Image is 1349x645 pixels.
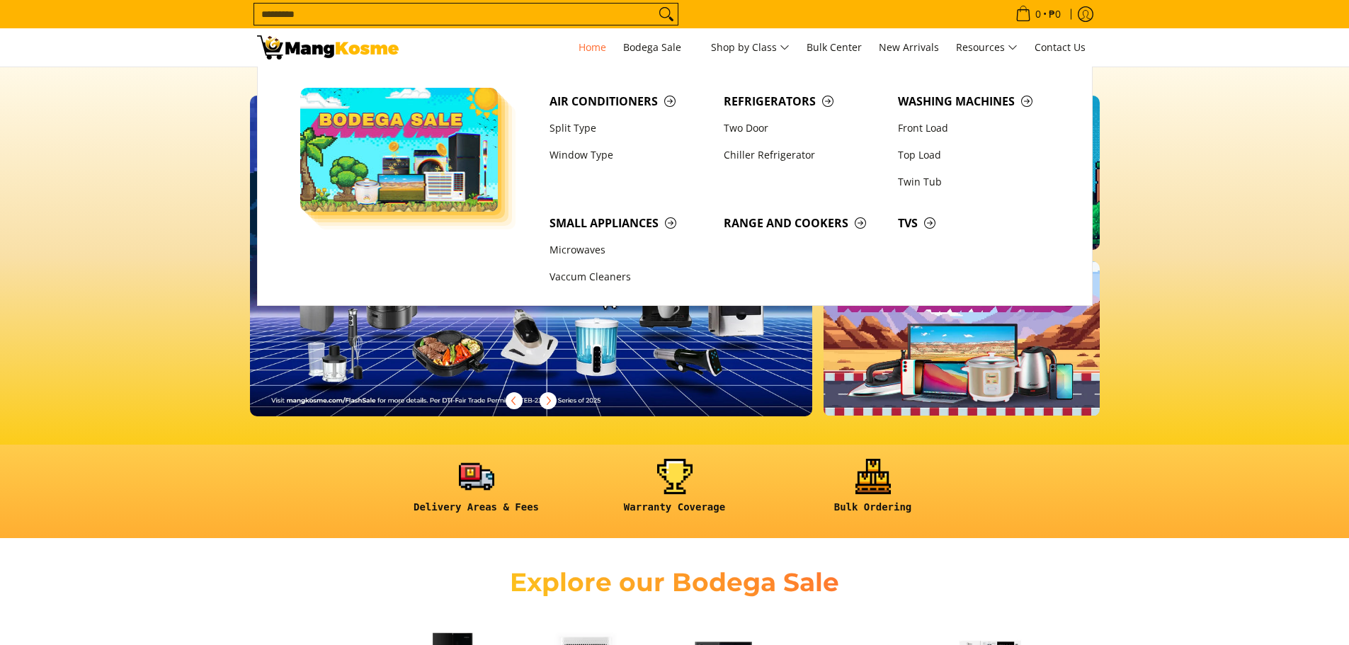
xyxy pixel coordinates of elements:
button: Next [533,385,564,416]
a: Washing Machines [891,88,1065,115]
span: TVs [898,215,1058,232]
a: <h6><strong>Delivery Areas & Fees</strong></h6> [385,459,569,525]
span: Small Appliances [550,215,710,232]
a: Bulk Center [799,28,869,67]
a: Microwaves [542,237,717,264]
img: Bodega Sale [300,88,499,212]
a: Twin Tub [891,169,1065,195]
a: TVs [891,210,1065,236]
a: Range and Cookers [717,210,891,236]
a: Top Load [891,142,1065,169]
button: Search [655,4,678,25]
span: New Arrivals [879,40,939,54]
a: Front Load [891,115,1065,142]
span: Shop by Class [711,39,790,57]
a: <h6><strong>Warranty Coverage</strong></h6> [583,459,767,525]
a: Air Conditioners [542,88,717,115]
span: ₱0 [1047,9,1063,19]
span: Air Conditioners [550,93,710,110]
nav: Main Menu [413,28,1093,67]
img: Desktop homepage 29339654 2507 42fb b9ff a0650d39e9ed [250,96,813,416]
span: Range and Cookers [724,215,884,232]
span: Resources [956,39,1018,57]
a: Chiller Refrigerator [717,142,891,169]
a: <h6><strong>Bulk Ordering</strong></h6> [781,459,965,525]
span: Bulk Center [807,40,862,54]
a: Vaccum Cleaners [542,264,717,291]
h2: Explore our Bodega Sale [469,566,880,598]
a: Split Type [542,115,717,142]
span: • [1011,6,1065,22]
a: Small Appliances [542,210,717,236]
a: Shop by Class [704,28,797,67]
span: Bodega Sale [623,39,694,57]
a: Home [571,28,613,67]
span: Home [579,40,606,54]
a: New Arrivals [872,28,946,67]
span: 0 [1033,9,1043,19]
a: Refrigerators [717,88,891,115]
span: Washing Machines [898,93,1058,110]
a: Resources [949,28,1025,67]
a: Window Type [542,142,717,169]
a: Two Door [717,115,891,142]
span: Refrigerators [724,93,884,110]
img: Mang Kosme: Your Home Appliances Warehouse Sale Partner! [257,35,399,59]
a: Contact Us [1028,28,1093,67]
button: Previous [499,385,530,416]
span: Contact Us [1035,40,1086,54]
a: Bodega Sale [616,28,701,67]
